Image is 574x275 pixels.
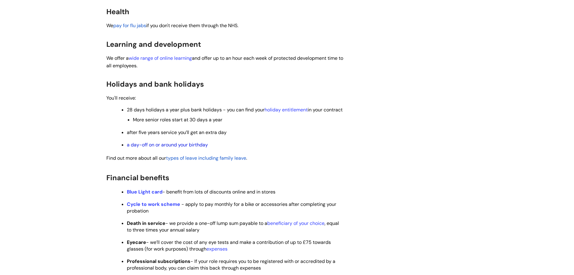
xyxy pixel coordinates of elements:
span: Holidays and bank holidays [106,79,204,89]
span: Health [106,7,129,16]
span: Financial benefits [106,173,169,182]
span: Learning and development [106,40,201,49]
span: after five years service you’ll get an extra day [127,129,227,136]
span: - we provide a one-off lump sum payable to a , equal to three times your annual salary [127,220,339,233]
span: - benefit from lots of discounts online and in stores [127,189,275,195]
a: Blue Light card [127,189,162,195]
a: beneficiary of your choice [267,220,325,226]
span: Find out more about all our [106,155,166,161]
span: We offer a and offer up to an hour each week of protected development time to all employees. [106,55,343,69]
a: types of leave including family leave [166,155,246,161]
span: - If your role requires you to be registered with or accredited by a professional body, you can c... [127,258,335,271]
strong: Death in service [127,220,165,226]
span: - we’ll cover the cost of any eye tests and make a contribution of up to £75 towards glasses (for... [127,239,331,252]
a: Cycle to work scheme [127,201,180,207]
span: - apply to pay monthly for a bike or accessories after completing your probation [127,201,336,214]
span: More senior roles start at 30 days a year [133,117,222,123]
a: wide range of online learning [129,55,192,61]
a: holiday entitlement [265,107,308,113]
span: 28 days holidays a year plus bank holidays - you can find your in your contract [127,107,343,113]
strong: Professional subscriptions [127,258,190,264]
span: . [106,155,247,161]
a: pay for flu jabs [113,22,146,29]
a: a day-off on or around your birthday [127,142,208,148]
strong: Eyecare [127,239,146,245]
span: You'll receive: [106,95,136,101]
a: expenses [206,246,227,252]
span: We if you don't receive them through the NHS. [106,22,238,29]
